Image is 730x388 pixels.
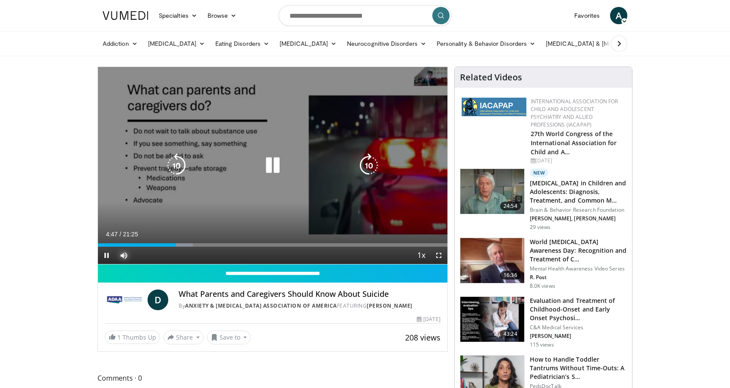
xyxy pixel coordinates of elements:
[530,296,627,322] h3: Evaluation and Treatment of Childhood-Onset and Early Onset Psychosi…
[569,7,605,24] a: Favorites
[106,231,117,238] span: 4:47
[530,179,627,205] h3: [MEDICAL_DATA] in Children and Adolescents: Diagnosis, Treatment, and Common M…
[530,207,627,213] p: Brain & Behavior Research Foundation
[120,231,121,238] span: /
[530,355,627,381] h3: How to Handle Toddler Tantrums Without Time-Outs: A Pediatrician’s S…
[460,296,627,348] a: 43:24 Evaluation and Treatment of Childhood-Onset and Early Onset Psychosi… C&A Medical Services ...
[115,247,132,264] button: Mute
[530,283,555,289] p: 8.0K views
[123,231,138,238] span: 21:25
[207,331,251,344] button: Save to
[460,297,524,342] img: 9c1ea151-7f89-42e7-b0fb-c17652802da6.150x105_q85_crop-smart_upscale.jpg
[98,247,115,264] button: Pause
[500,330,521,338] span: 43:24
[117,333,121,341] span: 1
[530,341,554,348] p: 115 views
[98,243,447,247] div: Progress Bar
[610,7,627,24] a: A
[342,35,431,52] a: Neurocognitive Disorders
[430,247,447,264] button: Fullscreen
[531,157,625,165] div: [DATE]
[460,238,524,283] img: dad9b3bb-f8af-4dab-abc0-c3e0a61b252e.150x105_q85_crop-smart_upscale.jpg
[105,331,160,344] a: 1 Thumbs Up
[460,238,627,289] a: 16:36 World [MEDICAL_DATA] Awareness Day: Recognition and Treatment of C… Mental Health Awareness...
[530,265,627,272] p: Mental Health Awareness Video Series
[460,169,627,231] a: 24:54 New [MEDICAL_DATA] in Children and Adolescents: Diagnosis, Treatment, and Common M… Brain &...
[530,169,549,177] p: New
[164,331,204,344] button: Share
[148,289,168,310] a: D
[530,324,627,331] p: C&A Medical Services
[143,35,210,52] a: [MEDICAL_DATA]
[405,332,441,343] span: 208 views
[530,215,627,222] p: [PERSON_NAME], [PERSON_NAME]
[460,169,524,214] img: 5b8011c7-1005-4e73-bd4d-717c320f5860.150x105_q85_crop-smart_upscale.jpg
[462,98,526,116] img: 2a9917ce-aac2-4f82-acde-720e532d7410.png.150x105_q85_autocrop_double_scale_upscale_version-0.2.png
[279,5,451,26] input: Search topics, interventions
[530,333,627,340] p: [PERSON_NAME]
[210,35,274,52] a: Eating Disorders
[431,35,541,52] a: Personality & Behavior Disorders
[500,202,521,210] span: 24:54
[367,302,412,309] a: [PERSON_NAME]
[413,247,430,264] button: Playback Rate
[530,274,627,281] p: R. Post
[202,7,242,24] a: Browse
[460,72,522,83] h4: Related Videos
[105,289,144,310] img: Anxiety & Depression Association of America
[98,67,447,264] video-js: Video Player
[154,7,202,24] a: Specialties
[103,11,148,20] img: VuMedi Logo
[417,315,440,323] div: [DATE]
[531,130,617,156] a: 27th World Congress of the International Association for Child and A…
[531,98,618,128] a: International Association for Child and Adolescent Psychiatry and Allied Professions (IACAPAP)
[185,302,337,309] a: Anxiety & [MEDICAL_DATA] Association of America
[530,224,551,231] p: 29 views
[98,372,448,384] span: Comments 0
[530,238,627,264] h3: World [MEDICAL_DATA] Awareness Day: Recognition and Treatment of C…
[541,35,664,52] a: [MEDICAL_DATA] & [MEDICAL_DATA]
[179,302,440,310] div: By FEATURING
[274,35,342,52] a: [MEDICAL_DATA]
[179,289,440,299] h4: What Parents and Caregivers Should Know About Suicide
[98,35,143,52] a: Addiction
[500,271,521,280] span: 16:36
